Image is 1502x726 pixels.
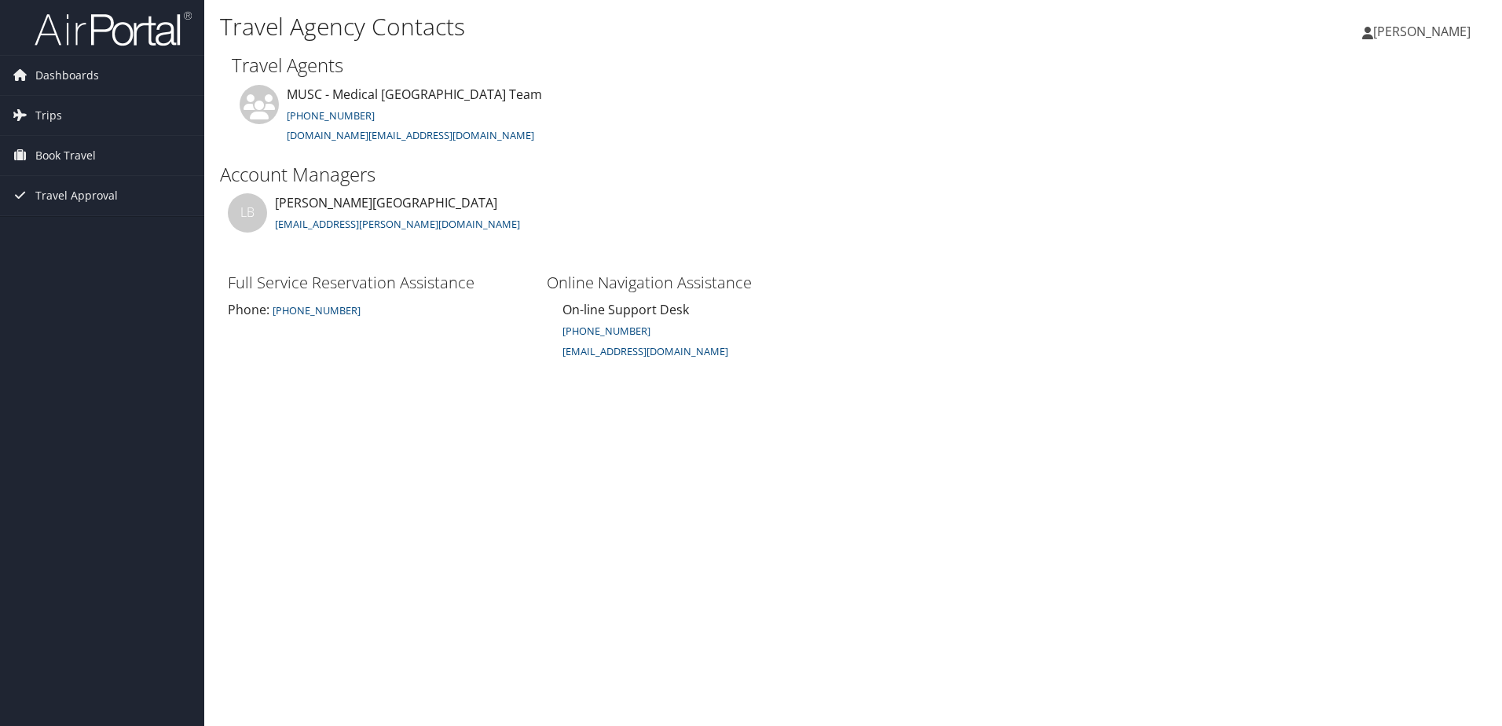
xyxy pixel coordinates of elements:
[220,10,1064,43] h1: Travel Agency Contacts
[287,128,534,142] a: [DOMAIN_NAME][EMAIL_ADDRESS][DOMAIN_NAME]
[275,194,497,211] span: [PERSON_NAME][GEOGRAPHIC_DATA]
[547,272,850,294] h3: Online Navigation Assistance
[228,272,531,294] h3: Full Service Reservation Assistance
[287,108,375,123] a: [PHONE_NUMBER]
[562,342,728,359] a: [EMAIL_ADDRESS][DOMAIN_NAME]
[275,217,520,231] a: [EMAIL_ADDRESS][PERSON_NAME][DOMAIN_NAME]
[35,136,96,175] span: Book Travel
[562,301,689,318] span: On-line Support Desk
[35,56,99,95] span: Dashboards
[35,10,192,47] img: airportal-logo.png
[35,96,62,135] span: Trips
[232,52,1475,79] h2: Travel Agents
[273,303,361,317] small: [PHONE_NUMBER]
[228,300,531,319] div: Phone:
[1373,23,1471,40] span: [PERSON_NAME]
[1362,8,1486,55] a: [PERSON_NAME]
[562,324,650,338] a: [PHONE_NUMBER]
[35,176,118,215] span: Travel Approval
[269,301,361,318] a: [PHONE_NUMBER]
[562,344,728,358] small: [EMAIL_ADDRESS][DOMAIN_NAME]
[287,86,542,103] span: MUSC - Medical [GEOGRAPHIC_DATA] Team
[228,193,267,233] div: LB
